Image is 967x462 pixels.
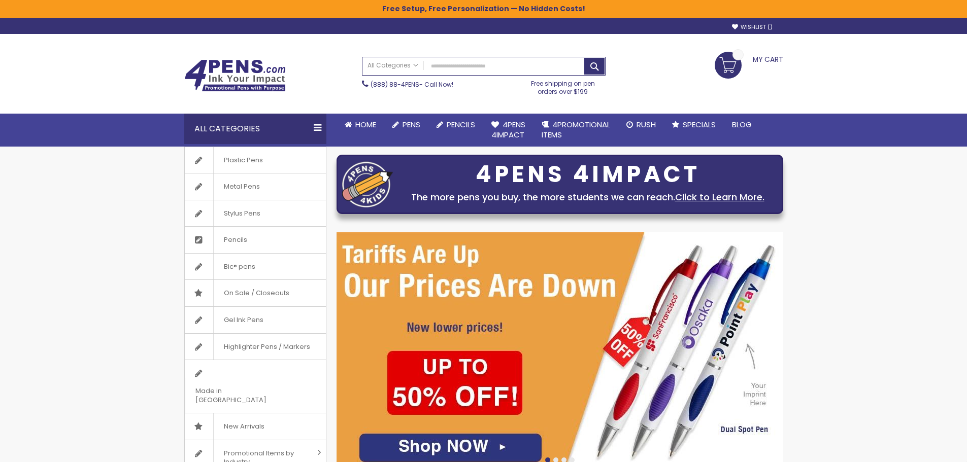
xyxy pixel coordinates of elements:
span: On Sale / Closeouts [213,280,299,306]
span: All Categories [368,61,418,69]
span: Home [355,119,376,130]
span: Blog [732,119,752,130]
a: Plastic Pens [185,147,326,173]
a: Bic® pens [185,254,326,280]
span: Gel Ink Pens [213,307,274,333]
span: Pens [403,119,420,130]
a: Pencils [428,114,483,136]
a: Metal Pens [185,173,326,200]
div: 4PENS 4IMPACT [398,164,778,185]
a: Blog [724,114,760,136]
a: Home [337,114,384,136]
span: Specials [683,119,716,130]
div: Free shipping on pen orders over $199 [520,76,606,96]
a: Pens [384,114,428,136]
a: 4Pens4impact [483,114,533,147]
span: Plastic Pens [213,147,273,173]
a: Stylus Pens [185,200,326,227]
a: Specials [664,114,724,136]
a: Made in [GEOGRAPHIC_DATA] [185,360,326,413]
a: (888) 88-4PENS [371,80,419,89]
a: Wishlist [732,23,773,31]
span: Rush [637,119,656,130]
a: Highlighter Pens / Markers [185,334,326,360]
a: Gel Ink Pens [185,307,326,333]
div: The more pens you buy, the more students we can reach. [398,190,778,204]
a: Pencils [185,227,326,253]
span: Pencils [213,227,257,253]
span: Stylus Pens [213,200,271,227]
span: Metal Pens [213,173,270,200]
span: New Arrivals [213,413,275,440]
span: 4PROMOTIONAL ITEMS [542,119,610,140]
img: 4Pens Custom Pens and Promotional Products [184,59,286,92]
a: Click to Learn More. [675,191,764,203]
span: - Call Now! [371,80,453,89]
span: Made in [GEOGRAPHIC_DATA] [185,378,301,413]
div: All Categories [184,114,326,144]
span: Pencils [447,119,475,130]
span: Bic® pens [213,254,265,280]
img: four_pen_logo.png [342,161,393,207]
span: Highlighter Pens / Markers [213,334,320,360]
a: New Arrivals [185,413,326,440]
span: 4Pens 4impact [491,119,525,140]
a: Rush [618,114,664,136]
a: 4PROMOTIONALITEMS [533,114,618,147]
a: All Categories [362,57,423,74]
a: On Sale / Closeouts [185,280,326,306]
